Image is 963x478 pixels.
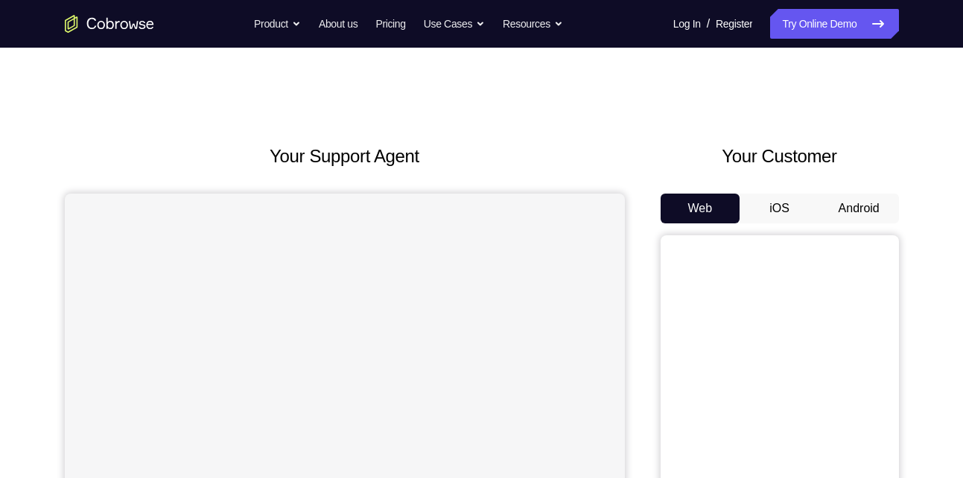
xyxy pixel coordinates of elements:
[819,194,899,223] button: Android
[375,9,405,39] a: Pricing
[65,15,154,33] a: Go to the home page
[716,9,752,39] a: Register
[65,143,625,170] h2: Your Support Agent
[707,15,710,33] span: /
[661,194,740,223] button: Web
[770,9,898,39] a: Try Online Demo
[673,9,701,39] a: Log In
[661,143,899,170] h2: Your Customer
[254,9,301,39] button: Product
[740,194,819,223] button: iOS
[319,9,357,39] a: About us
[424,9,485,39] button: Use Cases
[503,9,563,39] button: Resources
